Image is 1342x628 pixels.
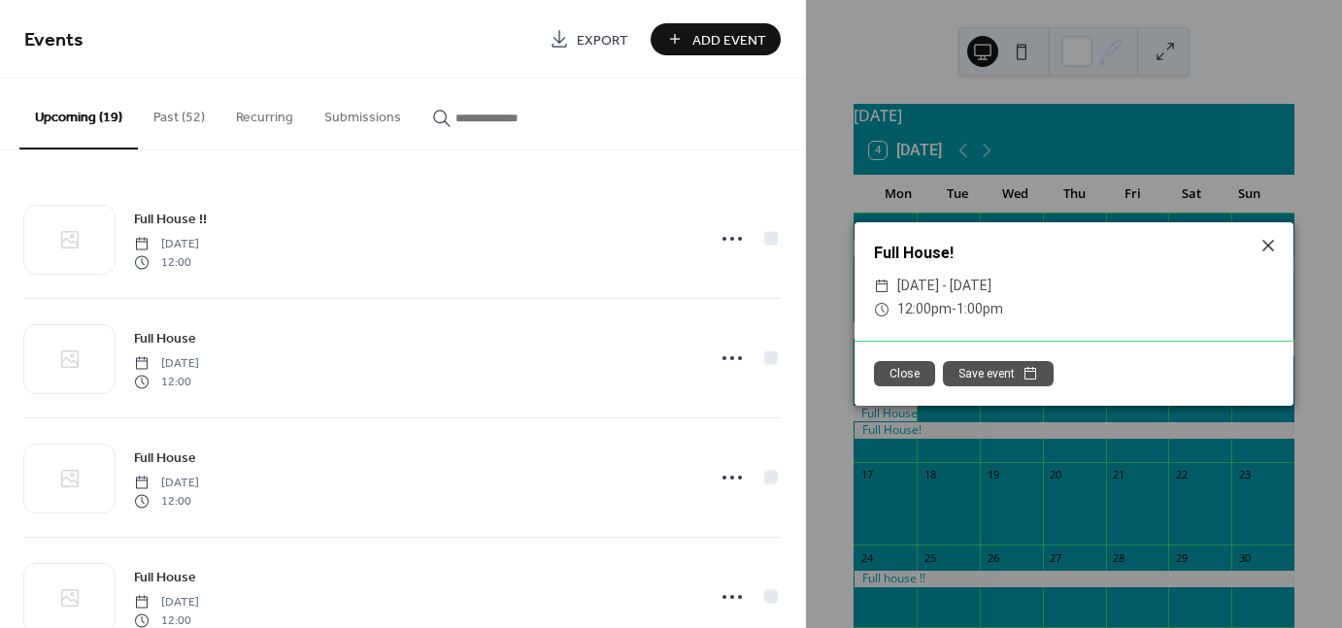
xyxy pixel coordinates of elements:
a: Export [535,23,643,55]
a: Full House [134,566,196,588]
span: Add Event [692,30,766,50]
span: 12:00 [134,373,199,390]
span: Full House [134,448,196,469]
button: Past (52) [138,79,220,148]
a: Full House [134,327,196,349]
span: [DATE] [134,475,199,492]
span: Full House [134,568,196,588]
span: 12:00 [134,253,199,271]
button: Save event [943,361,1054,386]
div: ​ [874,298,889,321]
button: Submissions [309,79,417,148]
button: Add Event [651,23,781,55]
span: [DATE] [134,594,199,611]
a: Full House !! [134,208,207,230]
span: Full House [134,329,196,349]
span: 12:00pm [897,301,952,316]
span: Events [24,21,84,59]
button: Upcoming (19) [19,79,138,149]
span: [DATE] [134,355,199,373]
span: - [952,301,956,316]
div: ​ [874,275,889,298]
span: [DATE] [134,236,199,253]
span: Full House !! [134,210,207,230]
span: [DATE] - [DATE] [897,275,991,298]
span: 12:00 [134,492,199,510]
span: 1:00pm [956,301,1003,316]
button: Close [874,361,935,386]
div: Full House! [855,242,1293,265]
span: Export [577,30,628,50]
a: Full House [134,446,196,469]
button: Recurring [220,79,309,148]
